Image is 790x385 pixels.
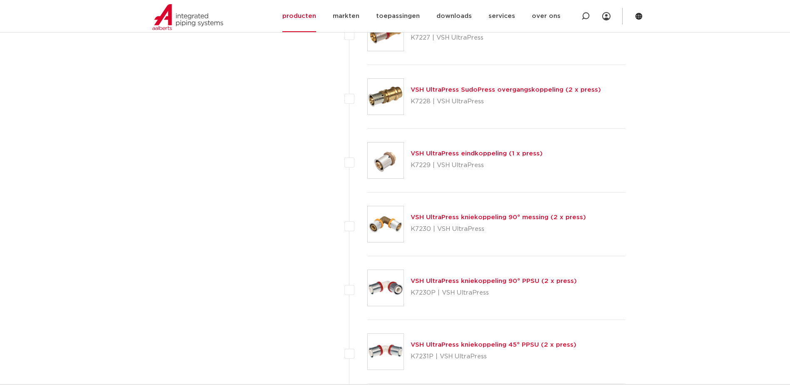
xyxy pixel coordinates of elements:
p: K7228 | VSH UltraPress [411,95,601,108]
a: VSH UltraPress kniekoppeling 45° PPSU (2 x press) [411,342,576,348]
a: VSH UltraPress kniekoppeling 90° PPSU (2 x press) [411,278,577,284]
a: VSH UltraPress kniekoppeling 90° messing (2 x press) [411,214,586,220]
img: Thumbnail for VSH UltraPress XPress overgangskoppeling (2 x press) [368,15,404,51]
p: K7231P | VSH UltraPress [411,350,576,363]
img: Thumbnail for VSH UltraPress kniekoppeling 45° PPSU (2 x press) [368,334,404,370]
img: Thumbnail for VSH UltraPress SudoPress overgangskoppeling (2 x press) [368,79,404,115]
p: K7229 | VSH UltraPress [411,159,543,172]
div: my IPS [602,7,611,25]
img: Thumbnail for VSH UltraPress kniekoppeling 90° PPSU (2 x press) [368,270,404,306]
img: Thumbnail for VSH UltraPress kniekoppeling 90° messing (2 x press) [368,206,404,242]
a: VSH UltraPress SudoPress overgangskoppeling (2 x press) [411,87,601,93]
p: K7230P | VSH UltraPress [411,286,577,300]
a: VSH UltraPress eindkoppeling (1 x press) [411,150,543,157]
img: Thumbnail for VSH UltraPress eindkoppeling (1 x press) [368,142,404,178]
p: K7227 | VSH UltraPress [411,31,589,45]
p: K7230 | VSH UltraPress [411,222,586,236]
